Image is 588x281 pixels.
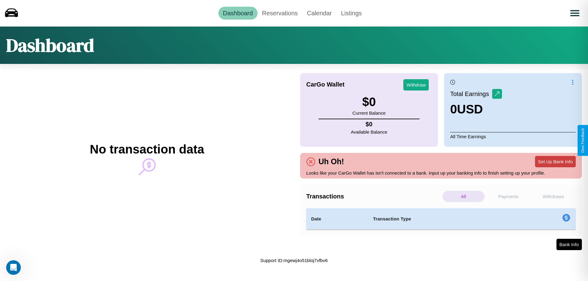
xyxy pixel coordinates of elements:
[566,5,583,22] button: Open menu
[351,121,387,128] h4: $ 0
[306,169,576,177] p: Looks like your CarGo Wallet has isn't connected to a bank. Input up your banking info to finish ...
[311,215,363,223] h4: Date
[443,191,484,202] p: All
[218,7,258,20] a: Dashboard
[488,191,530,202] p: Payments
[306,81,345,88] h4: CarGo Wallet
[352,109,386,117] p: Current Balance
[336,7,366,20] a: Listings
[6,33,94,58] h1: Dashboard
[6,260,21,275] iframe: Intercom live chat
[352,95,386,109] h3: $ 0
[403,79,429,91] button: Withdraw
[450,132,576,141] p: All Time Earnings
[532,191,574,202] p: Withdraws
[302,7,336,20] a: Calendar
[450,102,502,116] h3: 0 USD
[581,128,585,153] div: Give Feedback
[450,88,492,99] p: Total Earnings
[260,256,328,264] p: Support ID: mgewj4o51bloj7vfbv6
[90,142,204,156] h2: No transaction data
[258,7,303,20] a: Reservations
[306,208,576,230] table: simple table
[306,193,441,200] h4: Transactions
[556,239,582,250] button: Bank Info
[315,157,347,166] h4: Uh Oh!
[373,215,512,223] h4: Transaction Type
[535,156,576,167] button: Set Up Bank Info
[351,128,387,136] p: Available Balance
